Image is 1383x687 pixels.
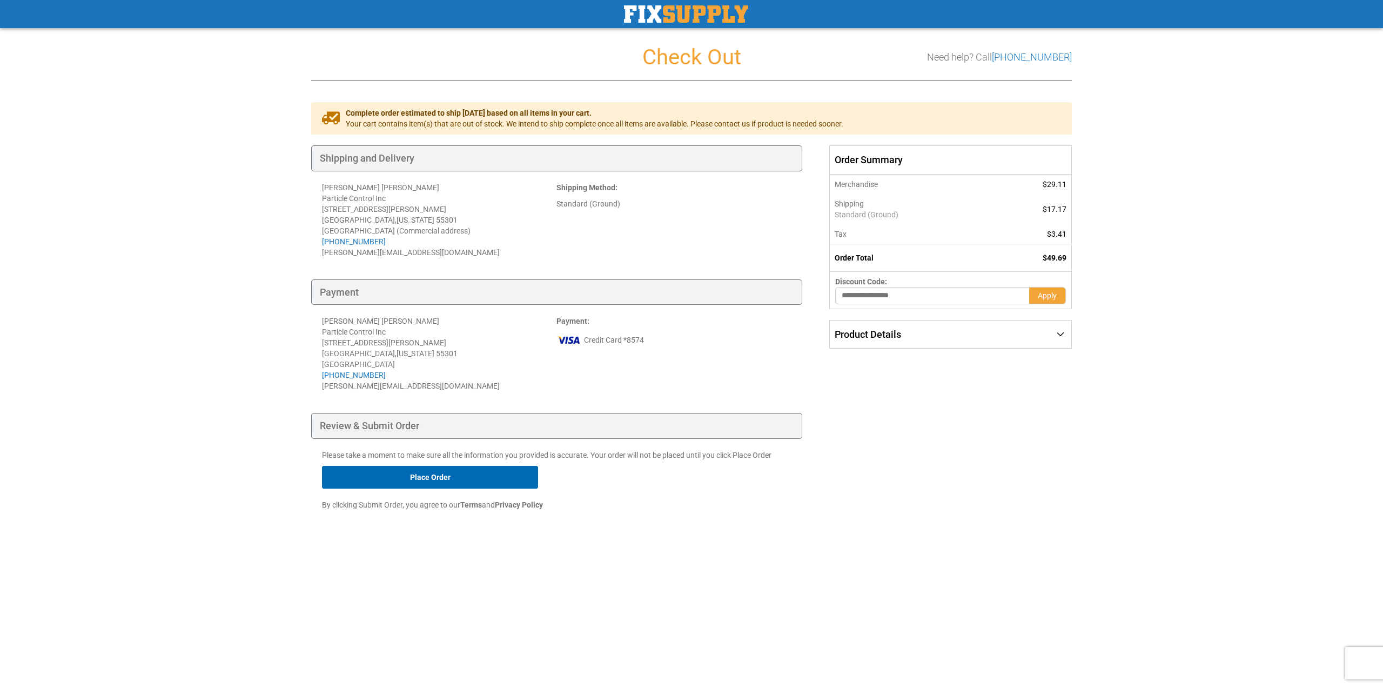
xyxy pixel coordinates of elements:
[1043,205,1066,214] span: $17.17
[322,382,500,390] span: [PERSON_NAME][EMAIL_ADDRESS][DOMAIN_NAME]
[556,183,615,192] span: Shipping Method
[835,329,901,340] span: Product Details
[1029,287,1066,304] button: Apply
[829,145,1072,175] span: Order Summary
[322,237,386,246] a: [PHONE_NUMBER]
[556,317,589,325] strong: :
[322,466,538,489] button: Place Order
[322,316,556,381] div: [PERSON_NAME] [PERSON_NAME] Particle Control Inc [STREET_ADDRESS][PERSON_NAME] [GEOGRAPHIC_DATA] ...
[397,216,434,224] span: [US_STATE]
[1047,230,1066,238] span: $3.41
[556,198,791,209] div: Standard (Ground)
[346,118,843,129] span: Your cart contains item(s) that are out of stock. We intend to ship complete once all items are a...
[322,450,791,461] p: Please take a moment to make sure all the information you provided is accurate. Your order will n...
[322,182,556,258] address: [PERSON_NAME] [PERSON_NAME] Particle Control Inc [STREET_ADDRESS][PERSON_NAME] [GEOGRAPHIC_DATA] ...
[624,5,748,23] a: store logo
[311,413,802,439] div: Review & Submit Order
[322,248,500,257] span: [PERSON_NAME][EMAIL_ADDRESS][DOMAIN_NAME]
[495,501,543,509] strong: Privacy Policy
[311,279,802,305] div: Payment
[829,224,995,244] th: Tax
[992,51,1072,63] a: [PHONE_NUMBER]
[322,499,791,510] p: By clicking Submit Order, you agree to our and
[835,199,864,208] span: Shipping
[311,145,802,171] div: Shipping and Delivery
[322,371,386,379] a: [PHONE_NUMBER]
[397,349,434,358] span: [US_STATE]
[556,332,581,348] img: vi.png
[927,52,1072,63] h3: Need help? Call
[556,183,617,192] strong: :
[1043,254,1066,262] span: $49.69
[460,501,482,509] strong: Terms
[624,5,748,23] img: Fix Industrial Supply
[311,45,1072,69] h1: Check Out
[1043,180,1066,189] span: $29.11
[835,209,990,220] span: Standard (Ground)
[1038,291,1057,300] span: Apply
[835,277,887,286] span: Discount Code:
[346,108,843,118] span: Complete order estimated to ship [DATE] based on all items in your cart.
[556,332,791,348] div: Credit Card *8574
[829,175,995,194] th: Merchandise
[556,317,587,325] span: Payment
[835,254,874,262] strong: Order Total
